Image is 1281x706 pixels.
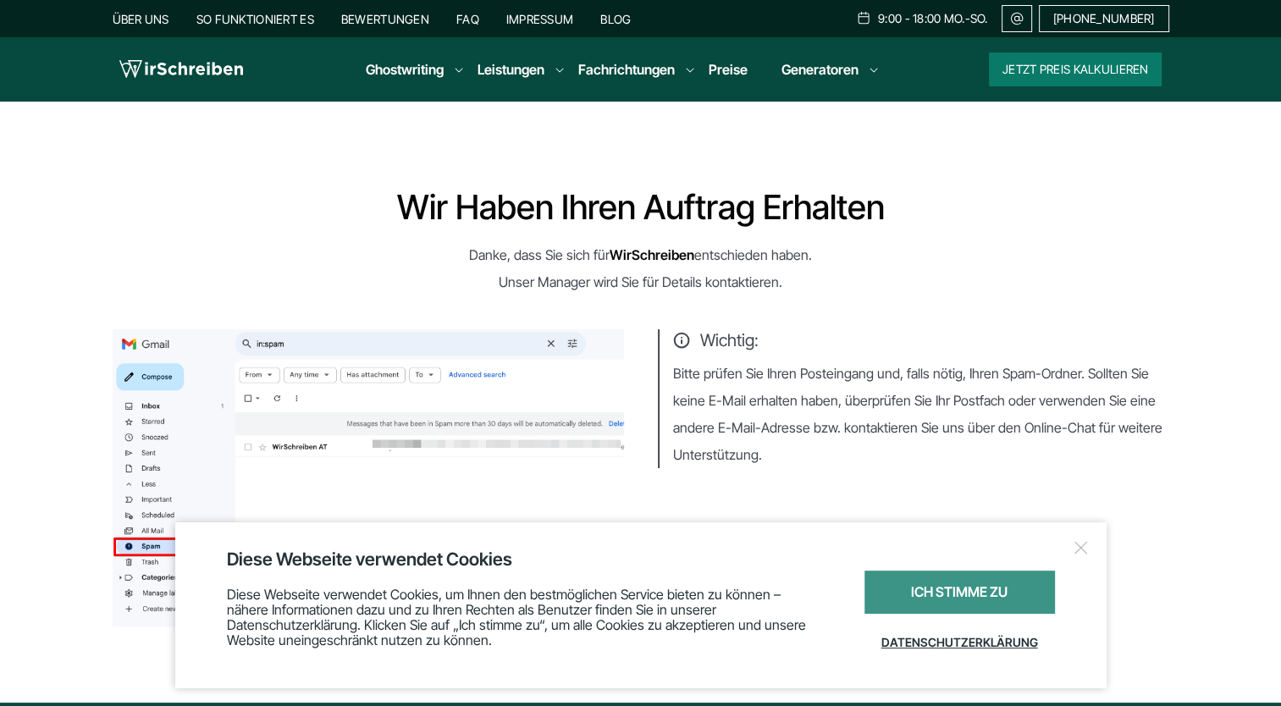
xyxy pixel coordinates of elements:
a: FAQ [456,12,479,26]
img: logo wirschreiben [119,57,243,82]
p: Danke, dass Sie sich für entschieden haben. [113,241,1169,268]
a: Über uns [113,12,169,26]
div: Diese Webseite verwendet Cookies [227,548,1055,571]
a: Datenschutzerklärung [864,622,1055,663]
a: Fachrichtungen [578,59,675,80]
a: Blog [600,12,631,26]
a: Impressum [506,12,574,26]
button: Jetzt Preis kalkulieren [989,52,1162,86]
p: Unser Manager wird Sie für Details kontaktieren. [113,268,1169,295]
span: [PHONE_NUMBER] [1053,12,1155,25]
div: Diese Webseite verwendet Cookies, um Ihnen den bestmöglichen Service bieten zu können – nähere In... [227,571,822,663]
a: Ghostwriting [366,59,444,80]
a: Bewertungen [341,12,429,26]
a: So funktioniert es [196,12,314,26]
p: Bitte prüfen Sie Ihren Posteingang und, falls nötig, Ihren Spam-Ordner. Sollten Sie keine E-Mail ... [673,360,1169,468]
span: Wichtig: [673,329,1169,351]
a: Preise [709,61,748,78]
a: Generatoren [781,59,859,80]
a: [PHONE_NUMBER] [1039,5,1169,32]
strong: WirSchreiben [610,246,694,263]
img: Schedule [856,11,871,25]
img: thanks [113,329,624,626]
span: 9:00 - 18:00 Mo.-So. [878,12,988,25]
a: Leistungen [478,59,544,80]
div: Ich stimme zu [864,571,1055,614]
img: Email [1009,12,1024,25]
h1: Wir haben Ihren Auftrag erhalten [113,190,1169,224]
